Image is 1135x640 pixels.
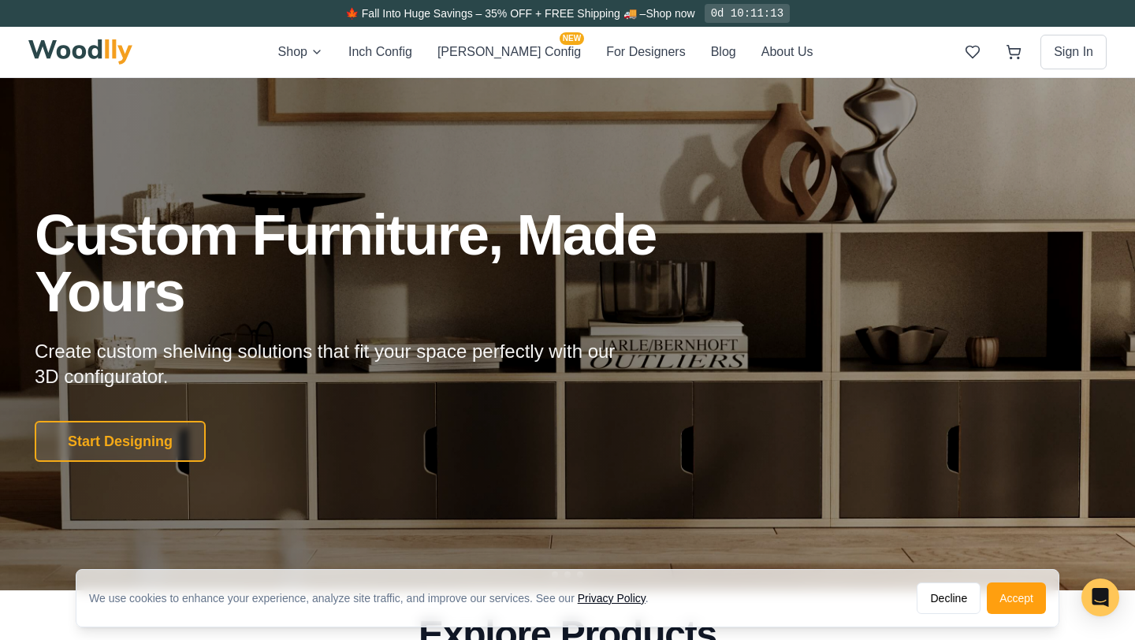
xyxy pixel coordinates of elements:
div: 0d 10:11:13 [705,4,790,23]
button: Start Designing [35,421,206,462]
button: Decline [917,582,981,614]
button: Blog [711,42,736,62]
p: Create custom shelving solutions that fit your space perfectly with our 3D configurator. [35,339,640,389]
span: 🍁 Fall Into Huge Savings – 35% OFF + FREE Shipping 🚚 – [345,7,646,20]
button: Accept [987,582,1046,614]
button: [PERSON_NAME] ConfigNEW [437,42,581,62]
button: Sign In [1040,35,1107,69]
img: Woodlly [28,39,132,65]
button: Inch Config [348,42,412,62]
button: About Us [761,42,813,62]
a: Shop now [646,7,694,20]
a: Privacy Policy [578,592,646,605]
button: Shop [278,42,323,62]
button: For Designers [606,42,685,62]
span: NEW [560,32,584,45]
div: Open Intercom Messenger [1081,579,1119,616]
div: We use cookies to enhance your experience, analyze site traffic, and improve our services. See our . [89,590,661,606]
h1: Custom Furniture, Made Yours [35,207,741,320]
